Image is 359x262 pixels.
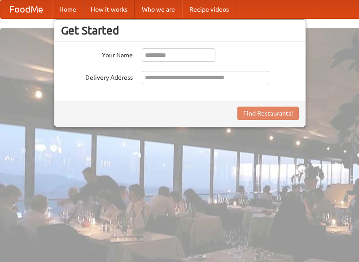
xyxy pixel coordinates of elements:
button: Find Restaurants! [237,107,299,120]
a: Home [52,0,83,18]
a: Who we are [135,0,182,18]
a: FoodMe [0,0,52,18]
h3: Get Started [61,24,299,37]
a: How it works [83,0,135,18]
label: Your Name [61,48,133,60]
label: Delivery Address [61,71,133,82]
a: Recipe videos [182,0,236,18]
